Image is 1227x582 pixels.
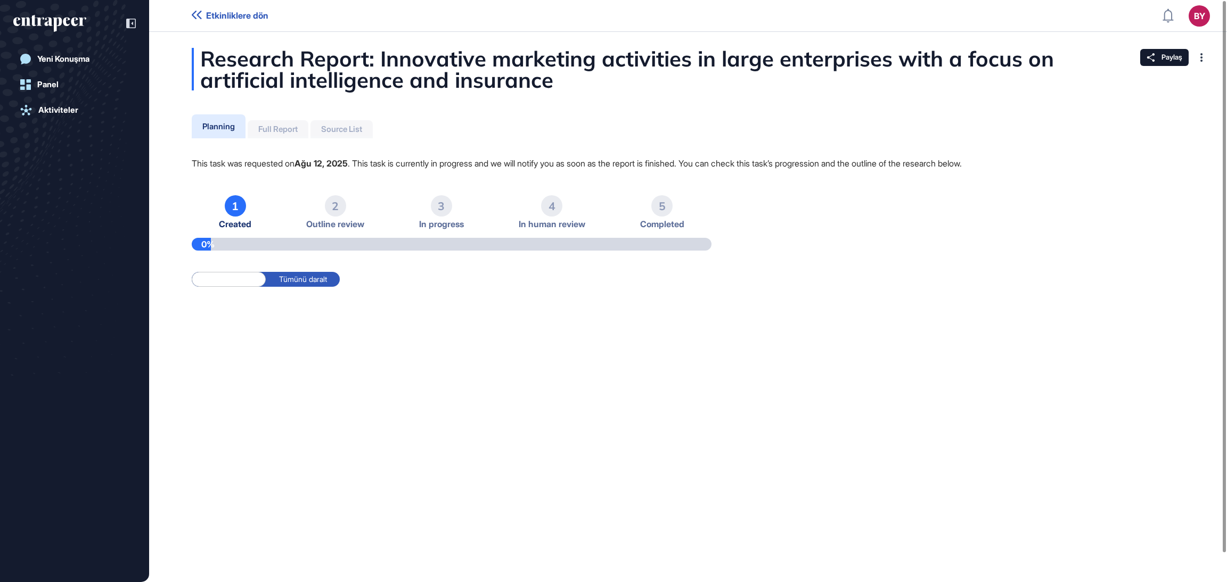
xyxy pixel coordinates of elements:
[206,11,268,21] span: Etkinliklere dön
[13,48,136,70] a: Yeni Konuşma
[266,272,340,287] label: Tümünü daralt
[37,80,59,89] div: Panel
[1189,5,1210,27] button: BY
[419,219,464,229] span: In progress
[13,15,86,32] div: entrapeer-logo
[192,238,211,251] div: 0%
[225,195,246,217] div: 1
[519,219,585,229] span: In human review
[306,219,364,229] span: Outline review
[325,195,346,217] div: 2
[541,195,562,217] div: 4
[192,11,273,21] a: Etkinliklere dön
[13,74,136,95] a: Panel
[258,124,298,134] div: Full Report
[1161,53,1182,62] span: Paylaş
[295,158,348,169] strong: Ağu 12, 2025
[192,48,1184,90] div: Research Report: Innovative marketing activities in large enterprises with a focus on artificial ...
[202,121,235,131] div: Planning
[37,54,89,64] div: Yeni Konuşma
[38,105,78,115] div: Aktiviteler
[13,99,136,121] a: Aktiviteler
[192,156,1184,170] p: This task was requested on . This task is currently in progress and we will notify you as soon as...
[651,195,673,217] div: 5
[640,219,684,229] span: Completed
[431,195,452,217] div: 3
[219,219,251,229] span: Created
[192,272,266,287] label: Tümünü genişlet
[321,124,362,134] div: Source List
